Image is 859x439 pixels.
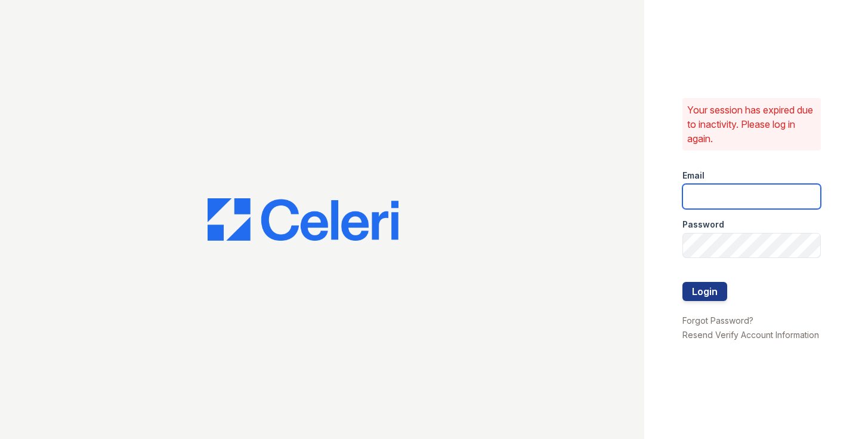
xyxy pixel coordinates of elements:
button: Login [682,282,727,301]
a: Forgot Password? [682,315,753,326]
label: Email [682,170,704,182]
a: Resend Verify Account Information [682,330,819,340]
p: Your session has expired due to inactivity. Please log in again. [687,103,816,146]
img: CE_Logo_Blue-a8612792a0a2168367f1c8372b55b34899dd931a85d93a1a3d3e32e68fde9ad4.png [208,198,398,241]
label: Password [682,219,724,231]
